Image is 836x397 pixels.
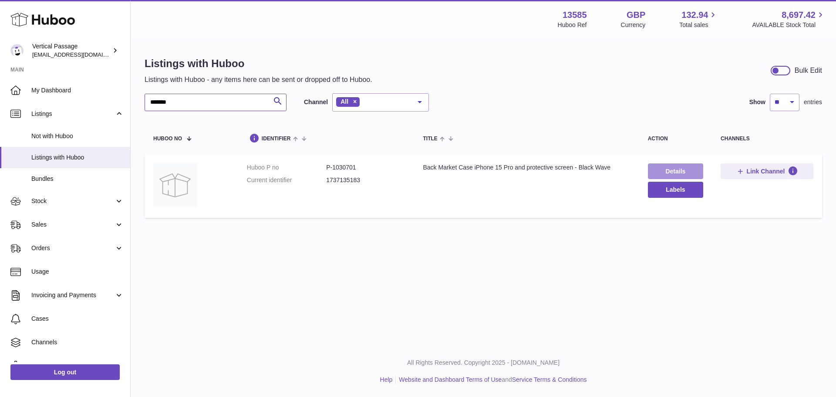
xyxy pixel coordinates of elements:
span: Listings [31,110,115,118]
span: Listings with Huboo [31,153,124,162]
span: 8,697.42 [782,9,816,21]
a: Details [648,163,703,179]
span: Orders [31,244,115,252]
span: Sales [31,221,115,229]
span: entries [804,98,822,106]
li: and [396,376,587,384]
dd: P-1030701 [326,163,405,172]
span: Stock [31,197,115,205]
h1: Listings with Huboo [145,57,372,71]
span: All [340,98,348,105]
span: Not with Huboo [31,132,124,140]
img: Back Market Case iPhone 15 Pro and protective screen - Black Wave [153,163,197,207]
p: Listings with Huboo - any items here can be sent or dropped off to Huboo. [145,75,372,85]
div: action [648,136,703,142]
label: Channel [304,98,328,106]
span: Invoicing and Payments [31,291,115,299]
div: Vertical Passage [32,42,111,59]
span: AVAILABLE Stock Total [752,21,826,29]
span: Usage [31,268,124,276]
div: Huboo Ref [558,21,587,29]
div: Back Market Case iPhone 15 Pro and protective screen - Black Wave [423,163,630,172]
span: 132.94 [681,9,708,21]
a: Service Terms & Conditions [512,376,587,383]
span: Cases [31,315,124,323]
div: Bulk Edit [795,66,822,75]
label: Show [749,98,765,106]
span: Link Channel [747,167,785,175]
span: Settings [31,362,124,370]
strong: GBP [627,9,645,21]
a: 8,697.42 AVAILABLE Stock Total [752,9,826,29]
strong: 13585 [563,9,587,21]
dt: Current identifier [247,176,326,184]
span: My Dashboard [31,86,124,95]
div: channels [721,136,813,142]
span: Total sales [679,21,718,29]
button: Labels [648,182,703,197]
img: internalAdmin-13585@internal.huboo.com [10,44,24,57]
a: 132.94 Total sales [679,9,718,29]
button: Link Channel [721,163,813,179]
span: title [423,136,437,142]
span: Huboo no [153,136,182,142]
span: Bundles [31,175,124,183]
span: Channels [31,338,124,346]
dd: 1737135183 [326,176,405,184]
div: Currency [621,21,646,29]
span: identifier [262,136,291,142]
a: Website and Dashboard Terms of Use [399,376,502,383]
a: Log out [10,364,120,380]
dt: Huboo P no [247,163,326,172]
p: All Rights Reserved. Copyright 2025 - [DOMAIN_NAME] [138,359,829,367]
a: Help [380,376,393,383]
span: [EMAIL_ADDRESS][DOMAIN_NAME] [32,51,128,58]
